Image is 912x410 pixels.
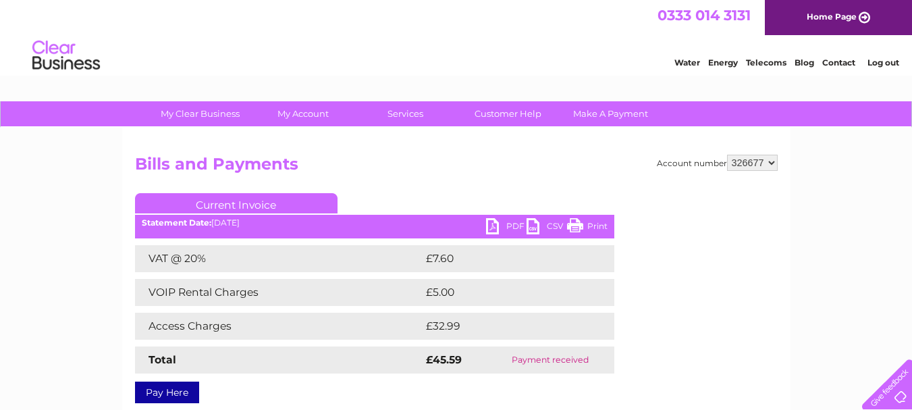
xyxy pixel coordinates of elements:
[795,57,814,68] a: Blog
[527,218,567,238] a: CSV
[32,35,101,76] img: logo.png
[555,101,666,126] a: Make A Payment
[423,313,587,340] td: £32.99
[487,347,614,374] td: Payment received
[567,218,608,238] a: Print
[142,217,211,228] b: Statement Date:
[674,57,700,68] a: Water
[135,155,778,180] h2: Bills and Payments
[135,245,423,272] td: VAT @ 20%
[135,218,614,228] div: [DATE]
[135,313,423,340] td: Access Charges
[144,101,256,126] a: My Clear Business
[350,101,461,126] a: Services
[426,353,462,366] strong: £45.59
[247,101,358,126] a: My Account
[452,101,564,126] a: Customer Help
[486,218,527,238] a: PDF
[658,7,751,24] a: 0333 014 3131
[867,57,899,68] a: Log out
[423,245,583,272] td: £7.60
[135,279,423,306] td: VOIP Rental Charges
[135,382,199,403] a: Pay Here
[822,57,855,68] a: Contact
[746,57,786,68] a: Telecoms
[135,193,338,213] a: Current Invoice
[138,7,776,66] div: Clear Business is a trading name of Verastar Limited (registered in [GEOGRAPHIC_DATA] No. 3667643...
[423,279,583,306] td: £5.00
[149,353,176,366] strong: Total
[657,155,778,171] div: Account number
[708,57,738,68] a: Energy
